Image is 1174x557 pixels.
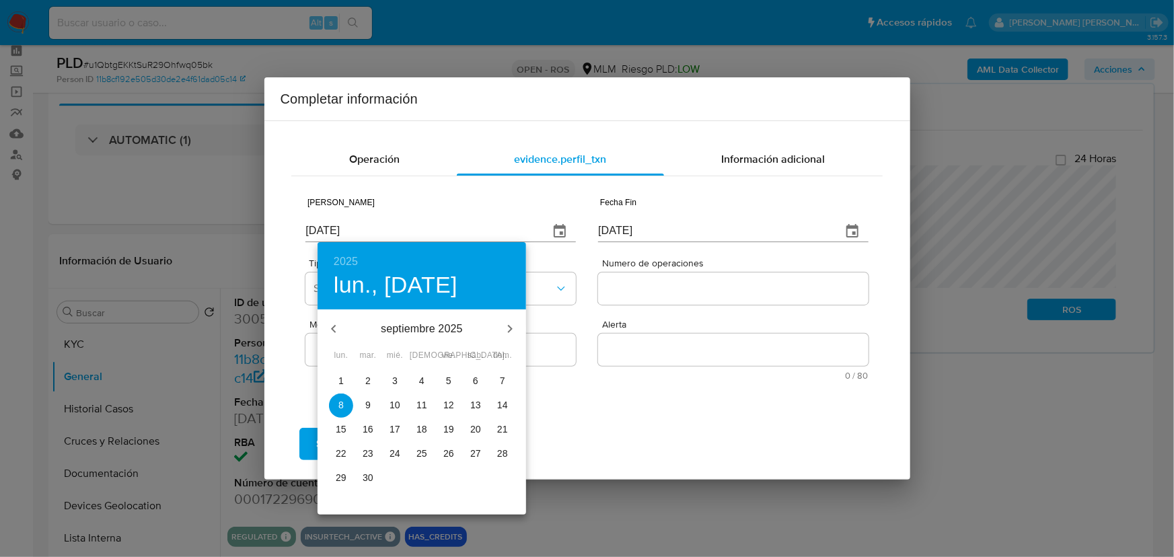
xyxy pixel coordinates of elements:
[464,442,488,466] button: 27
[329,349,353,363] span: lun.
[356,394,380,418] button: 9
[334,252,358,271] button: 2025
[336,447,346,460] p: 22
[329,442,353,466] button: 22
[490,369,515,394] button: 7
[410,349,434,363] span: [DEMOGRAPHIC_DATA].
[416,447,427,460] p: 25
[365,398,371,412] p: 9
[338,398,344,412] p: 8
[336,422,346,436] p: 15
[470,422,481,436] p: 20
[338,374,344,387] p: 1
[410,442,434,466] button: 25
[383,369,407,394] button: 3
[443,398,454,412] p: 12
[390,422,400,436] p: 17
[419,374,425,387] p: 4
[500,374,505,387] p: 7
[383,349,407,363] span: mié.
[470,447,481,460] p: 27
[329,466,353,490] button: 29
[356,442,380,466] button: 23
[365,374,371,387] p: 2
[464,394,488,418] button: 13
[350,321,494,337] p: septiembre 2025
[497,422,508,436] p: 21
[490,442,515,466] button: 28
[464,418,488,442] button: 20
[443,422,454,436] p: 19
[392,374,398,387] p: 3
[410,418,434,442] button: 18
[390,398,400,412] p: 10
[437,369,461,394] button: 5
[410,369,434,394] button: 4
[383,442,407,466] button: 24
[464,349,488,363] span: sáb.
[437,394,461,418] button: 12
[356,369,380,394] button: 2
[437,418,461,442] button: 19
[356,466,380,490] button: 30
[383,394,407,418] button: 10
[473,374,478,387] p: 6
[443,447,454,460] p: 26
[329,394,353,418] button: 8
[334,271,457,299] button: lun., [DATE]
[363,447,373,460] p: 23
[446,374,451,387] p: 5
[363,422,373,436] p: 16
[437,349,461,363] span: vie.
[410,394,434,418] button: 11
[490,349,515,363] span: dom.
[363,471,373,484] p: 30
[490,394,515,418] button: 14
[497,398,508,412] p: 14
[490,418,515,442] button: 21
[464,369,488,394] button: 6
[356,418,380,442] button: 16
[416,422,427,436] p: 18
[329,418,353,442] button: 15
[437,442,461,466] button: 26
[336,471,346,484] p: 29
[383,418,407,442] button: 17
[497,447,508,460] p: 28
[470,398,481,412] p: 13
[390,447,400,460] p: 24
[416,398,427,412] p: 11
[329,369,353,394] button: 1
[356,349,380,363] span: mar.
